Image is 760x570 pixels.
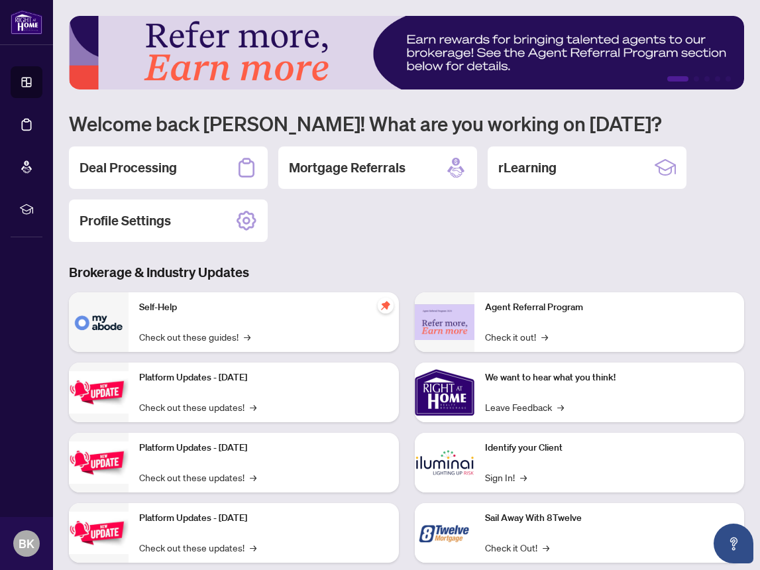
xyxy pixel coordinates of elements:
p: Self-Help [139,300,388,315]
img: Self-Help [69,292,129,352]
button: Open asap [714,524,753,563]
p: Identify your Client [485,441,734,455]
h2: Profile Settings [80,211,171,230]
a: Check it out!→ [485,329,548,344]
img: Platform Updates - July 21, 2025 [69,371,129,413]
p: We want to hear what you think! [485,370,734,385]
a: Check out these updates!→ [139,540,256,555]
h2: rLearning [498,158,557,177]
button: 5 [726,76,731,82]
button: 2 [694,76,699,82]
img: Agent Referral Program [415,304,474,341]
img: Slide 0 [69,16,744,89]
button: 1 [667,76,688,82]
span: → [520,470,527,484]
span: → [250,400,256,414]
span: → [557,400,564,414]
a: Sign In!→ [485,470,527,484]
h2: Mortgage Referrals [289,158,406,177]
a: Check it Out!→ [485,540,549,555]
p: Platform Updates - [DATE] [139,441,388,455]
span: BK [19,534,34,553]
button: 4 [715,76,720,82]
p: Sail Away With 8Twelve [485,511,734,526]
a: Check out these guides!→ [139,329,250,344]
a: Leave Feedback→ [485,400,564,414]
span: → [250,540,256,555]
img: Sail Away With 8Twelve [415,503,474,563]
span: → [250,470,256,484]
span: → [543,540,549,555]
p: Agent Referral Program [485,300,734,315]
img: Identify your Client [415,433,474,492]
a: Check out these updates!→ [139,470,256,484]
img: Platform Updates - June 23, 2025 [69,512,129,553]
img: Platform Updates - July 8, 2025 [69,441,129,483]
span: → [244,329,250,344]
h1: Welcome back [PERSON_NAME]! What are you working on [DATE]? [69,111,744,136]
button: 3 [704,76,710,82]
img: logo [11,10,42,34]
img: We want to hear what you think! [415,363,474,422]
h3: Brokerage & Industry Updates [69,263,744,282]
span: pushpin [378,298,394,313]
p: Platform Updates - [DATE] [139,511,388,526]
span: → [541,329,548,344]
a: Check out these updates!→ [139,400,256,414]
h2: Deal Processing [80,158,177,177]
p: Platform Updates - [DATE] [139,370,388,385]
